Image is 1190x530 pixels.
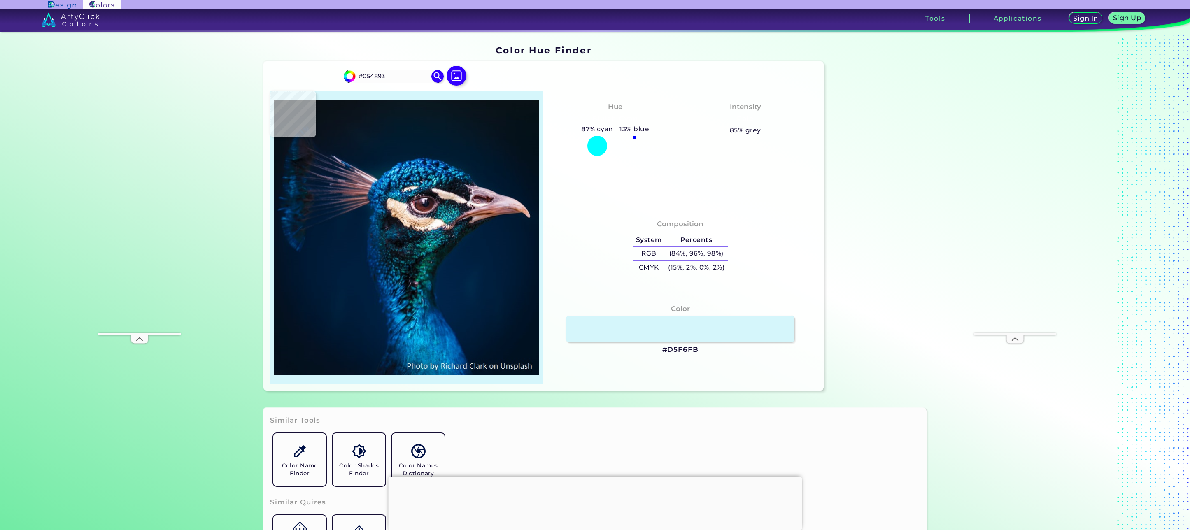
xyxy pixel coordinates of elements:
[48,1,76,9] img: ArtyClick Design logo
[1074,15,1097,21] h5: Sign In
[1114,15,1140,21] h5: Sign Up
[1070,13,1101,23] a: Sign In
[589,114,642,124] h3: Bluish Cyan
[293,444,307,458] img: icon_color_name_finder.svg
[608,101,622,113] h4: Hue
[270,416,320,425] h3: Similar Tools
[274,95,539,380] img: img_pavlin.jpg
[1111,13,1143,23] a: Sign Up
[665,261,728,274] h5: (15%, 2%, 0%, 2%)
[355,71,432,82] input: type color..
[431,70,444,82] img: icon search
[411,444,426,458] img: icon_color_names_dictionary.svg
[633,247,665,260] h5: RGB
[665,233,728,247] h5: Percents
[277,462,323,477] h5: Color Name Finder
[662,345,699,355] h3: #D5F6FB
[578,124,616,135] h5: 87% cyan
[974,86,1056,333] iframe: Advertisement
[633,261,665,274] h5: CMYK
[730,125,761,136] h5: 85% grey
[730,101,761,113] h4: Intensity
[389,430,448,489] a: Color Names Dictionary
[98,86,181,333] iframe: Advertisement
[925,15,945,21] h3: Tools
[657,218,703,230] h4: Composition
[447,66,466,86] img: icon picture
[496,44,592,56] h1: Color Hue Finder
[994,15,1042,21] h3: Applications
[270,430,329,489] a: Color Name Finder
[734,114,757,124] h3: Pale
[665,247,728,260] h5: (84%, 96%, 98%)
[671,303,690,315] h4: Color
[827,42,930,394] iframe: Advertisement
[329,430,389,489] a: Color Shades Finder
[42,12,100,27] img: logo_artyclick_colors_white.svg
[395,462,441,477] h5: Color Names Dictionary
[270,497,326,507] h3: Similar Quizes
[352,444,366,458] img: icon_color_shades.svg
[617,124,652,135] h5: 13% blue
[633,233,665,247] h5: System
[388,477,802,528] iframe: Advertisement
[336,462,382,477] h5: Color Shades Finder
